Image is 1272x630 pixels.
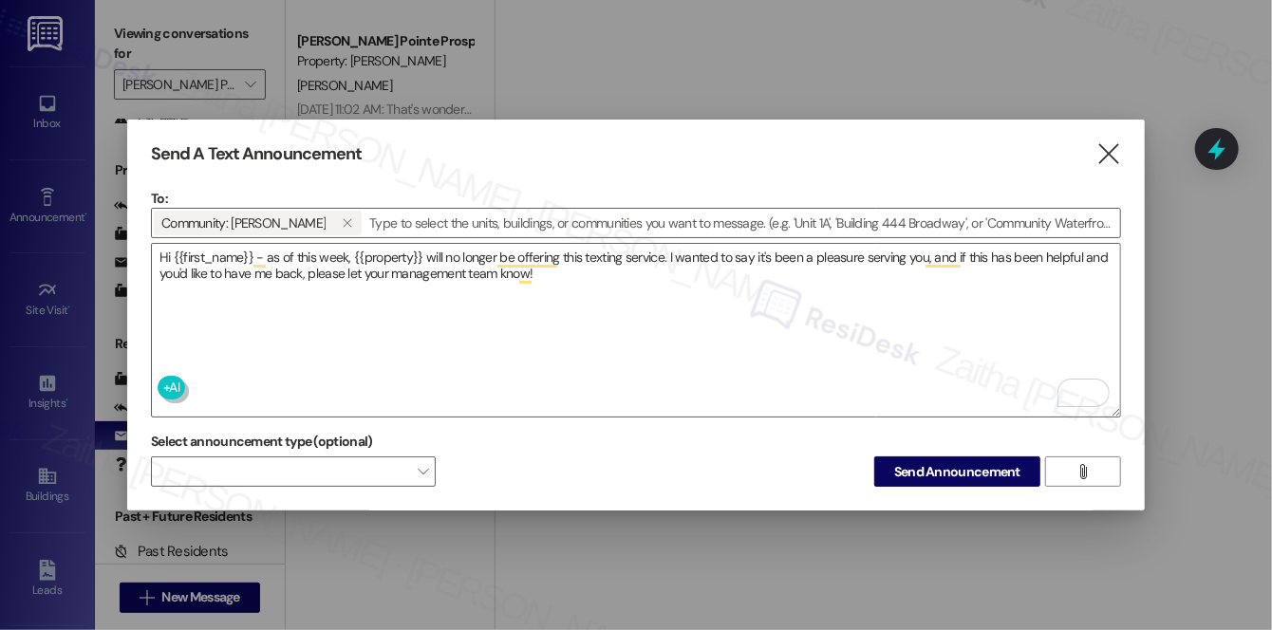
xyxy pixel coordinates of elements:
[152,244,1120,417] textarea: To enrich screen reader interactions, please activate Accessibility in Grammarly extension settings
[151,243,1121,417] div: To enrich screen reader interactions, please activate Accessibility in Grammarly extension settings
[151,189,1121,208] p: To:
[151,427,373,456] label: Select announcement type (optional)
[161,211,326,235] span: Community: Dalton Pointe
[1095,144,1121,164] i: 
[874,456,1040,487] button: Send Announcement
[1076,464,1090,479] i: 
[894,462,1020,482] span: Send Announcement
[364,209,1120,237] input: Type to select the units, buildings, or communities you want to message. (e.g. 'Unit 1A', 'Buildi...
[343,215,353,231] i: 
[333,211,362,235] button: Community: Dalton Pointe
[151,143,362,165] h3: Send A Text Announcement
